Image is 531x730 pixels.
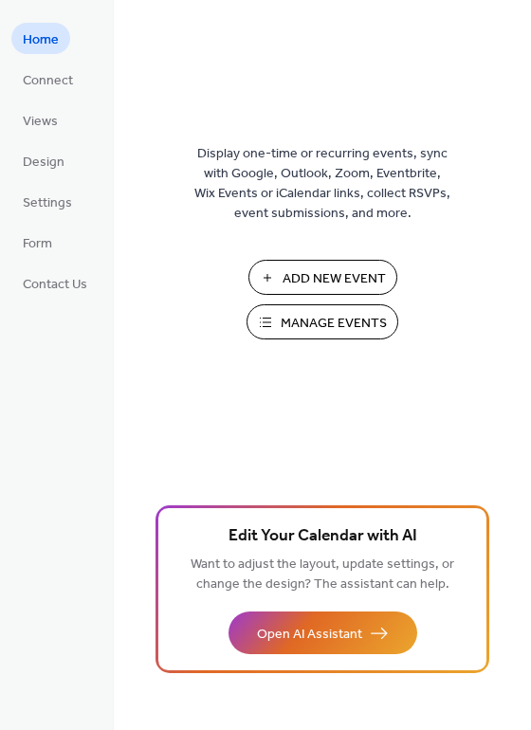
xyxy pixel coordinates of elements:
a: Views [11,104,69,136]
button: Manage Events [247,304,398,339]
span: Design [23,153,64,173]
span: Home [23,30,59,50]
button: Open AI Assistant [229,611,417,654]
a: Home [11,23,70,54]
span: Form [23,234,52,254]
span: Add New Event [283,269,386,289]
span: Display one-time or recurring events, sync with Google, Outlook, Zoom, Eventbrite, Wix Events or ... [194,144,450,224]
span: Contact Us [23,275,87,295]
button: Add New Event [248,260,397,295]
a: Connect [11,64,84,95]
a: Settings [11,186,83,217]
span: Want to adjust the layout, update settings, or change the design? The assistant can help. [191,552,454,597]
span: Manage Events [281,314,387,334]
a: Design [11,145,76,176]
span: Settings [23,193,72,213]
span: Edit Your Calendar with AI [229,523,417,550]
a: Contact Us [11,267,99,299]
span: Open AI Assistant [257,625,362,645]
span: Views [23,112,58,132]
a: Form [11,227,64,258]
span: Connect [23,71,73,91]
